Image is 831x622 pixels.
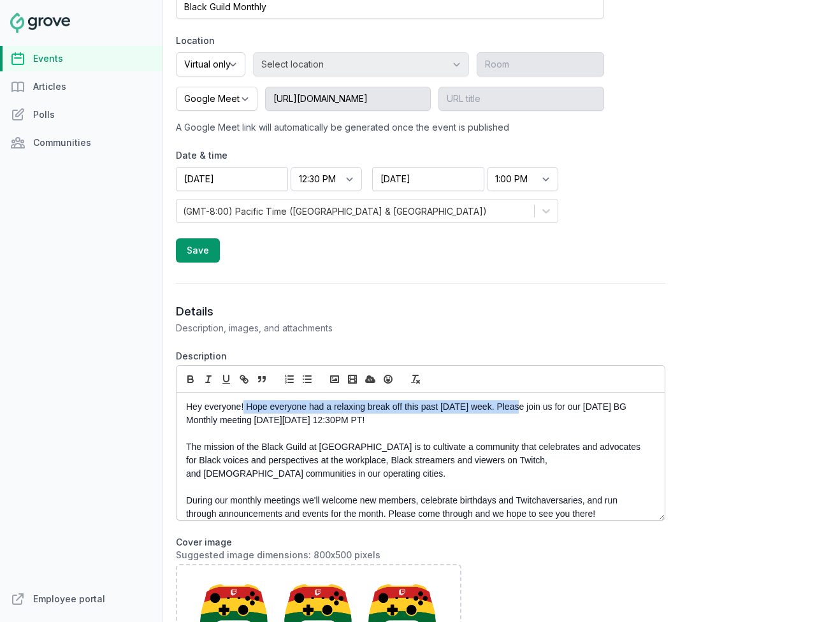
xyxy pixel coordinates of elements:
p: Description, images, and attachments [176,322,665,335]
label: Location [176,34,604,47]
img: Grove [10,13,70,33]
p: During our monthly meetings we'll welcome new members, celebrate birthdays and Twitchaversaries, ... [186,494,648,521]
p: The mission of the Black Guild at [GEOGRAPHIC_DATA] is to cultivate a community that celebrates a... [186,440,648,481]
div: Suggested image dimensions: 800x500 pixels [176,549,665,561]
input: End date [372,167,484,191]
input: URL [265,87,431,111]
div: (GMT-8:00) Pacific Time ([GEOGRAPHIC_DATA] & [GEOGRAPHIC_DATA]) [183,205,487,218]
input: Start date [176,167,288,191]
div: A Google Meet link will automatically be generated once the event is published [176,121,604,134]
label: Date & time [176,149,558,162]
input: Room [477,52,604,76]
h3: Details [176,304,665,319]
p: Hey everyone! Hope everyone had a relaxing break off this past [DATE] week. Please join us for ou... [186,400,648,427]
input: URL title [438,87,604,111]
label: Cover image [176,536,665,561]
label: Description [176,350,665,363]
button: Save [176,238,220,263]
